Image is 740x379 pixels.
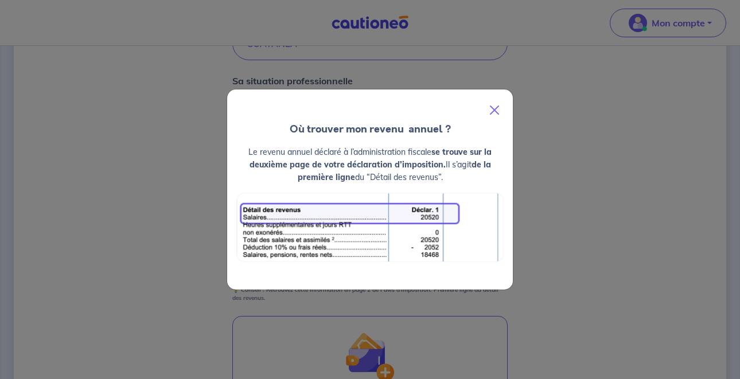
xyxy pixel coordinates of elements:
h4: Où trouver mon revenu annuel ? [227,122,513,136]
strong: de la première ligne [298,159,491,182]
button: Close [481,94,508,126]
p: Le revenu annuel déclaré à l’administration fiscale Il s’agit du “Détail des revenus”. [236,146,504,183]
strong: se trouve sur la deuxième page de votre déclaration d’imposition. [250,147,492,170]
img: exemple_revenu.png [236,193,504,262]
